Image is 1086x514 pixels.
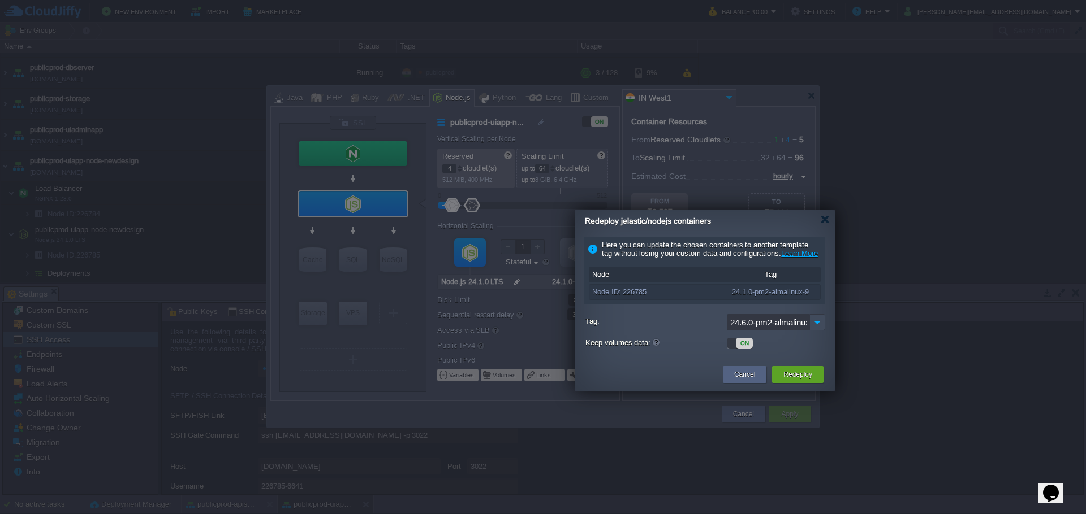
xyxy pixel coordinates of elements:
[1038,469,1075,503] iframe: chat widget
[781,249,818,258] a: Learn More
[736,338,753,349] div: ON
[585,336,724,350] label: Keep volumes data:
[734,369,755,380] button: Cancel
[585,314,724,328] label: Tag:
[783,369,812,380] button: Redeploy
[719,267,821,282] div: Tag
[585,216,711,225] span: Redeploy jelastic/nodejs containers
[589,285,719,299] div: Node ID: 226785
[719,285,821,299] div: 24.1.0-pm2-almalinux-9
[589,267,719,282] div: Node
[584,237,825,262] div: Here you can update the chosen containers to another template tag without losing your custom data...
